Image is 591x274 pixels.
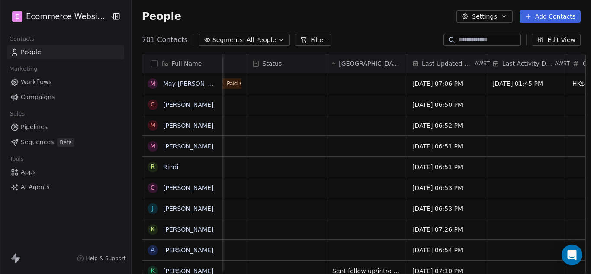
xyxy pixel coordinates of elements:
[212,35,245,45] span: Segments:
[492,79,562,88] span: [DATE] 01:45 PM
[247,54,327,73] div: Status
[150,121,155,130] div: m
[6,62,41,75] span: Marketing
[151,162,155,171] div: R
[151,225,154,234] div: K
[10,9,104,24] button: EEcommerce Website Builder
[7,45,124,59] a: People
[412,246,482,255] span: [DATE] 06:54 PM
[6,152,27,165] span: Tools
[7,135,124,149] a: SequencesBeta
[6,32,38,45] span: Contacts
[7,180,124,194] a: AI Agents
[163,205,213,212] a: [PERSON_NAME]
[26,11,108,22] span: Ecommerce Website Builder
[532,34,581,46] button: Edit View
[412,100,482,109] span: [DATE] 06:50 PM
[412,163,482,171] span: [DATE] 06:51 PM
[150,79,155,88] div: M
[263,59,282,68] span: Status
[163,80,280,87] a: May [PERSON_NAME] [PERSON_NAME]
[142,10,181,23] span: People
[142,54,222,73] div: Full Name
[77,255,125,262] a: Help & Support
[163,143,213,150] a: [PERSON_NAME]
[142,35,188,45] span: 701 Contacts
[247,35,276,45] span: All People
[21,93,55,102] span: Campaigns
[7,165,124,179] a: Apps
[163,164,178,171] a: Rindi
[163,122,213,129] a: [PERSON_NAME]
[163,247,213,254] a: [PERSON_NAME]
[555,60,570,67] span: AWST
[163,101,213,108] a: [PERSON_NAME]
[487,54,567,73] div: Last Activity DateAWST
[7,90,124,104] a: Campaigns
[475,60,490,67] span: AWST
[295,34,331,46] button: Filter
[7,120,124,134] a: Pipelines
[57,138,74,147] span: Beta
[163,226,213,233] a: [PERSON_NAME]
[339,59,401,68] span: [GEOGRAPHIC_DATA] Status/Many Contacts
[456,10,512,23] button: Settings
[150,142,155,151] div: M
[422,59,473,68] span: Last Updated Date
[21,138,54,147] span: Sequences
[21,122,48,132] span: Pipelines
[412,225,482,234] span: [DATE] 07:26 PM
[327,54,407,73] div: [GEOGRAPHIC_DATA] Status/Many Contacts
[520,10,581,23] button: Add Contacts
[6,107,29,120] span: Sales
[21,168,36,177] span: Apps
[412,121,482,130] span: [DATE] 06:52 PM
[151,245,155,255] div: A
[412,184,482,192] span: [DATE] 06:53 PM
[21,77,52,87] span: Workflows
[21,183,50,192] span: AI Agents
[172,59,202,68] span: Full Name
[163,184,213,191] a: [PERSON_NAME]
[407,54,487,73] div: Last Updated DateAWST
[86,255,125,262] span: Help & Support
[412,79,482,88] span: [DATE] 07:06 PM
[412,204,482,213] span: [DATE] 06:53 PM
[21,48,41,57] span: People
[7,75,124,89] a: Workflows
[151,100,155,109] div: C
[502,59,553,68] span: Last Activity Date
[152,204,154,213] div: J
[151,183,155,192] div: C
[562,245,582,265] div: Open Intercom Messenger
[412,142,482,151] span: [DATE] 06:51 PM
[16,12,19,21] span: E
